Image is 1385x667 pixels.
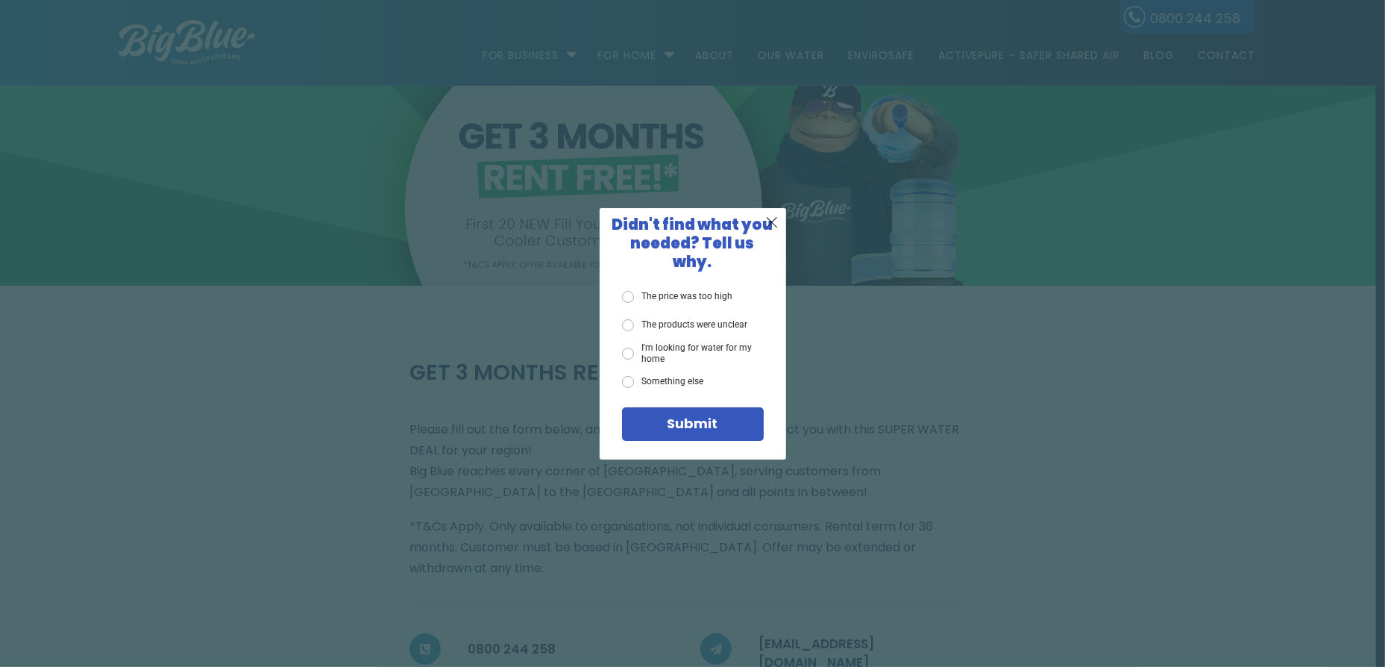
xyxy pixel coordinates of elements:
[612,214,773,272] span: Didn't find what you needed? Tell us why.
[622,376,703,388] label: Something else
[622,291,732,303] label: The price was too high
[622,342,763,364] label: I'm looking for water for my home
[622,319,747,331] label: The products were unclear
[1287,569,1364,646] iframe: Chatbot
[668,414,718,433] span: Submit
[765,213,779,231] span: X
